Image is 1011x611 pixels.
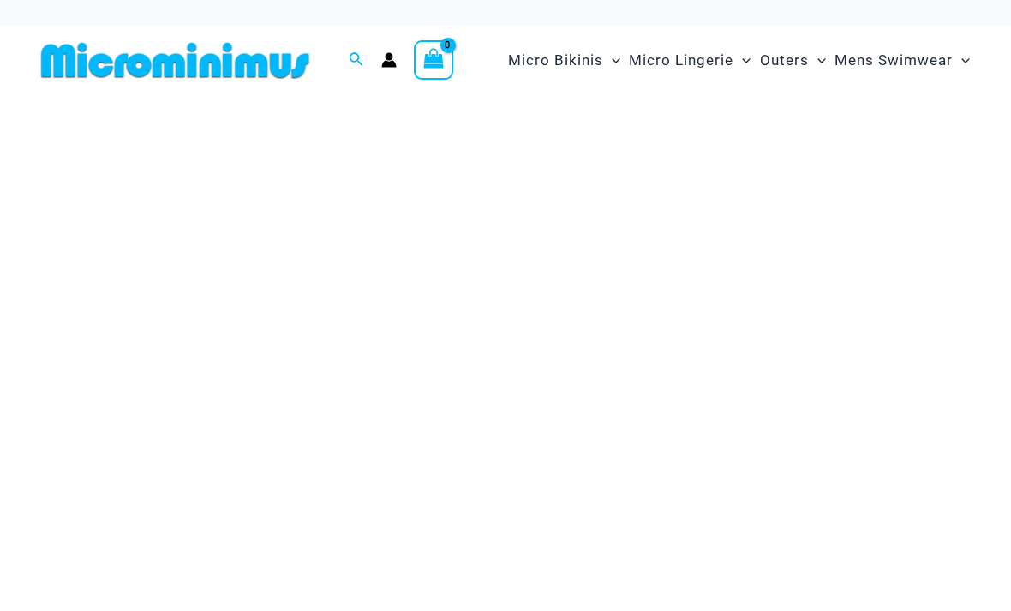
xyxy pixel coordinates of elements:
a: OutersMenu ToggleMenu Toggle [756,34,830,87]
span: Menu Toggle [603,39,620,82]
span: Outers [760,39,809,82]
a: Micro LingerieMenu ToggleMenu Toggle [625,34,755,87]
a: Search icon link [349,50,364,71]
span: Menu Toggle [953,39,970,82]
span: Mens Swimwear [835,39,953,82]
nav: Site Navigation [501,32,977,89]
a: View Shopping Cart, empty [414,40,453,80]
span: Micro Bikinis [508,39,603,82]
span: Menu Toggle [733,39,751,82]
a: Account icon link [381,52,397,68]
span: Micro Lingerie [629,39,733,82]
span: Menu Toggle [809,39,826,82]
a: Micro BikinisMenu ToggleMenu Toggle [504,34,625,87]
a: Mens SwimwearMenu ToggleMenu Toggle [830,34,974,87]
img: MM SHOP LOGO FLAT [34,41,316,80]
